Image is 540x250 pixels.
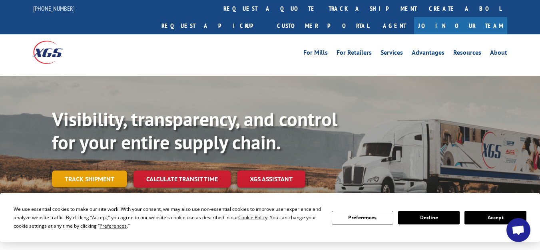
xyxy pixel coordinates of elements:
a: Services [381,50,403,58]
span: Cookie Policy [238,214,267,221]
a: [PHONE_NUMBER] [33,4,75,12]
a: About [490,50,507,58]
a: Join Our Team [414,17,507,34]
a: Customer Portal [271,17,375,34]
button: Decline [398,211,460,224]
a: Request a pickup [155,17,271,34]
button: Preferences [332,211,393,224]
button: Accept [464,211,526,224]
a: Calculate transit time [134,171,231,188]
a: Advantages [412,50,444,58]
a: Agent [375,17,414,34]
a: Resources [453,50,481,58]
a: XGS ASSISTANT [237,171,305,188]
div: We use essential cookies to make our site work. With your consent, we may also use non-essential ... [14,205,322,230]
span: Preferences [100,222,127,229]
a: For Mills [303,50,328,58]
div: Open chat [506,218,530,242]
a: For Retailers [337,50,372,58]
b: Visibility, transparency, and control for your entire supply chain. [52,107,337,155]
a: Track shipment [52,171,127,187]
